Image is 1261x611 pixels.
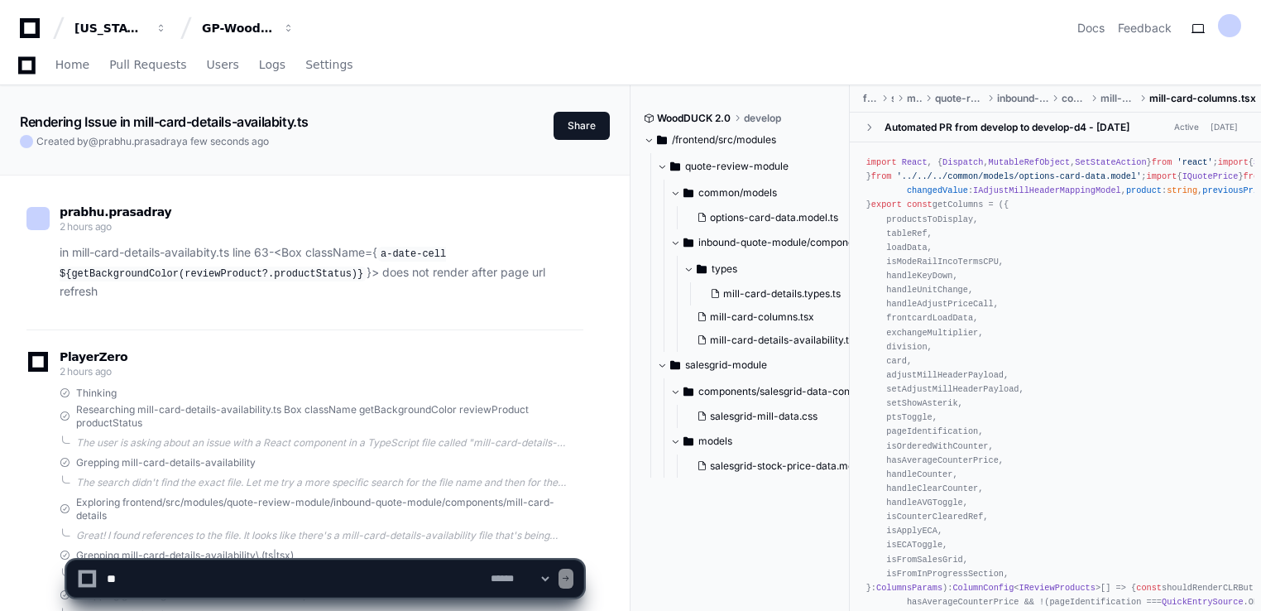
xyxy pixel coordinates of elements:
[683,183,693,203] svg: Directory
[1177,157,1213,167] span: 'react'
[907,92,923,105] span: modules
[907,185,968,195] span: changedValue
[60,365,112,378] span: 2 hours ago
[670,378,864,405] button: components/salesgrid-data-container/salesgrid-mill-data
[670,355,680,375] svg: Directory
[683,233,693,253] svg: Directory
[1152,157,1172,167] span: from
[68,13,174,43] button: [US_STATE] Pacific
[973,185,1121,195] span: IAdjustMillHeaderMappingModel
[1211,121,1238,133] div: [DATE]
[74,20,146,36] div: [US_STATE] Pacific
[698,236,864,249] span: inbound-quote-module/components/mill-card-details
[698,186,777,200] span: common/models
[109,46,186,84] a: Pull Requests
[20,113,309,130] app-text-character-animate: Rendering Issue in mill-card-details-availabity.ts
[710,410,817,423] span: salesgrid-mill-data.css
[685,358,767,372] span: salesgrid-module
[202,20,273,36] div: GP-WoodDuck 2.0
[690,206,854,229] button: options-card-data.model.ts
[1147,171,1177,181] span: import
[690,329,860,352] button: mill-card-details-availability.tsx
[89,135,98,147] span: @
[60,247,446,281] code: a-date-cell ${getBackgroundColor(reviewProduct?.productStatus)}
[76,496,583,522] span: Exploring frontend/src/modules/quote-review-module/inbound-quote-module/components/mill-card-details
[897,171,1142,181] span: '../../../common/models/options-card-data.model'
[683,256,870,282] button: types
[697,259,707,279] svg: Directory
[723,287,841,301] span: mill-card-details.types.ts
[76,456,256,469] span: Grepping mill-card-details-availability
[1118,20,1172,36] button: Feedback
[710,310,814,324] span: mill-card-columns.tsx
[997,92,1048,105] span: inbound-quote-module
[989,157,1071,167] span: MutableRefObject
[657,153,851,180] button: quote-review-module
[683,382,693,402] svg: Directory
[902,157,928,167] span: React
[182,135,269,147] span: a few seconds ago
[644,127,837,153] button: /frontend/src/modules
[60,352,127,362] span: PlayerZero
[1169,119,1204,135] span: Active
[698,435,732,448] span: models
[55,60,89,70] span: Home
[690,405,854,428] button: salesgrid-mill-data.css
[207,60,239,70] span: Users
[76,403,583,430] span: Researching mill-card-details-availability.ts Box className getBackgroundColor reviewProduct prod...
[685,160,789,173] span: quote-review-module
[672,133,776,147] span: /frontend/src/modules
[683,431,693,451] svg: Directory
[36,135,269,148] span: Created by
[76,476,583,489] div: The search didn't find the exact file. Let me try a more specific search for the file name and th...
[942,157,983,167] span: Dispatch
[710,211,838,224] span: options-card-data.model.ts
[1062,92,1086,105] span: components
[891,92,894,105] span: src
[670,180,864,206] button: common/models
[1126,185,1162,195] span: product
[1167,185,1197,195] span: string
[60,220,112,233] span: 2 hours ago
[76,529,583,542] div: Great! I found references to the file. It looks like there's a mill-card-details-availability fil...
[712,262,737,276] span: types
[657,112,731,125] span: WoodDUCK 2.0
[195,13,301,43] button: GP-WoodDuck 2.0
[109,60,186,70] span: Pull Requests
[670,229,864,256] button: inbound-quote-module/components/mill-card-details
[871,171,892,181] span: from
[305,60,352,70] span: Settings
[744,112,781,125] span: develop
[710,459,885,473] span: salesgrid-stock-price-data.model.tsx
[1100,92,1137,105] span: mill-card-details
[935,92,984,105] span: quote-review-module
[670,428,864,455] button: models
[1077,20,1105,36] a: Docs
[1149,92,1256,105] span: mill-card-columns.tsx
[98,135,182,147] span: prabhu.prasadray
[60,243,583,301] p: in mill-card-details-availabity.ts line 63-<Box className={ }> does not render after page url ref...
[690,455,867,478] button: salesgrid-stock-price-data.model.tsx
[698,385,864,398] span: components/salesgrid-data-container/salesgrid-mill-data
[1218,157,1249,167] span: import
[690,305,860,329] button: mill-card-columns.tsx
[670,156,680,176] svg: Directory
[1075,157,1146,167] span: SetStateAction
[207,46,239,84] a: Users
[871,200,902,209] span: export
[885,121,1129,134] div: Automated PR from develop to develop-d4 - [DATE]
[305,46,352,84] a: Settings
[76,436,583,450] div: The user is asking about an issue with a React component in a TypeScript file called "mill-card-d...
[703,282,860,305] button: mill-card-details.types.ts
[60,205,171,219] span: prabhu.prasadray
[863,92,879,105] span: frontend
[907,200,933,209] span: const
[866,157,897,167] span: import
[259,60,285,70] span: Logs
[1182,171,1239,181] span: IQuotePrice
[657,352,851,378] button: salesgrid-module
[55,46,89,84] a: Home
[76,387,117,400] span: Thinking
[554,112,610,140] button: Share
[259,46,285,84] a: Logs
